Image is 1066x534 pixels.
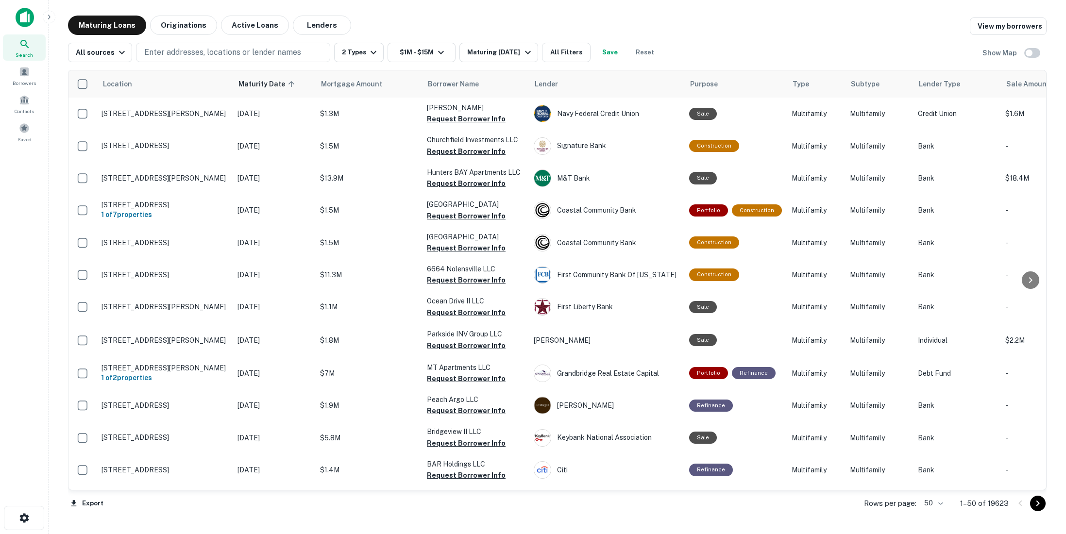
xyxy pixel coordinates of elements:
[792,400,840,411] p: Multifamily
[427,232,524,242] p: [GEOGRAPHIC_DATA]
[594,43,626,62] button: Save your search to get updates of matches that match your search criteria.
[221,16,289,35] button: Active Loans
[534,298,679,316] div: First Liberty Bank
[237,205,310,216] p: [DATE]
[689,236,739,249] div: This loan purpose was for construction
[320,173,417,184] p: $13.9M
[792,433,840,443] p: Multifamily
[534,234,551,251] img: picture
[689,140,739,152] div: This loan purpose was for construction
[960,498,1009,509] p: 1–50 of 19623
[320,433,417,443] p: $5.8M
[237,301,310,312] p: [DATE]
[918,205,996,216] p: Bank
[427,264,524,274] p: 6664 Nolensville LLC
[315,70,422,98] th: Mortgage Amount
[102,174,228,183] p: [STREET_ADDRESS][PERSON_NAME]
[689,334,717,346] div: Sale
[792,301,840,312] p: Multifamily
[850,368,908,379] p: Multifamily
[16,51,33,59] span: Search
[534,137,679,155] div: Signature Bank
[850,108,908,119] p: Multifamily
[534,397,551,414] img: picture
[793,78,809,90] span: Type
[1030,496,1046,511] button: Go to next page
[427,340,506,351] button: Request Borrower Info
[534,335,679,346] p: [PERSON_NAME]
[97,70,233,98] th: Location
[534,430,551,446] img: picture
[320,108,417,119] p: $1.3M
[534,169,679,187] div: M&T Bank
[792,368,840,379] p: Multifamily
[237,237,310,248] p: [DATE]
[534,105,551,122] img: picture
[918,108,996,119] p: Credit Union
[237,433,310,443] p: [DATE]
[690,78,718,90] span: Purpose
[3,63,46,89] div: Borrowers
[68,43,132,62] button: All sources
[237,465,310,475] p: [DATE]
[102,372,228,383] h6: 1 of 2 properties
[17,135,32,143] span: Saved
[534,461,679,479] div: Citi
[427,113,506,125] button: Request Borrower Info
[534,267,551,283] img: picture
[3,91,46,117] a: Contacts
[467,47,533,58] div: Maturing [DATE]
[68,16,146,35] button: Maturing Loans
[913,70,1000,98] th: Lender Type
[102,141,228,150] p: [STREET_ADDRESS]
[427,146,506,157] button: Request Borrower Info
[334,43,384,62] button: 2 Types
[428,78,479,90] span: Borrower Name
[427,134,524,145] p: Churchfield Investments LLC
[3,34,46,61] a: Search
[918,269,996,280] p: Bank
[237,335,310,346] p: [DATE]
[1006,78,1062,90] span: Sale Amount
[427,469,506,481] button: Request Borrower Info
[920,496,945,510] div: 50
[427,405,506,417] button: Request Borrower Info
[388,43,456,62] button: $1M - $15M
[293,16,351,35] button: Lenders
[689,204,728,217] div: This is a portfolio loan with 7 properties
[689,400,733,412] div: This loan purpose was for refinancing
[629,43,660,62] button: Reset
[76,47,128,58] div: All sources
[534,138,551,154] img: picture
[427,373,506,384] button: Request Borrower Info
[13,79,36,87] span: Borrowers
[689,268,739,281] div: This loan purpose was for construction
[732,204,782,217] div: This loan purpose was for construction
[792,108,840,119] p: Multifamily
[534,462,551,478] img: picture
[3,119,46,145] a: Saved
[102,336,228,345] p: [STREET_ADDRESS][PERSON_NAME]
[534,266,679,284] div: First Community Bank Of [US_STATE]
[320,141,417,151] p: $1.5M
[320,269,417,280] p: $11.3M
[320,465,417,475] p: $1.4M
[427,167,524,178] p: Hunters BAY Apartments LLC
[427,426,524,437] p: Bridgeview II LLC
[534,397,679,414] div: [PERSON_NAME]
[144,47,301,58] p: Enter addresses, locations or lender names
[102,238,228,247] p: [STREET_ADDRESS]
[237,269,310,280] p: [DATE]
[238,78,298,90] span: Maturity Date
[427,459,524,469] p: BAR Holdings LLC
[427,437,506,449] button: Request Borrower Info
[237,368,310,379] p: [DATE]
[320,400,417,411] p: $1.9M
[689,432,717,444] div: Sale
[850,173,908,184] p: Multifamily
[427,329,524,339] p: Parkside INV Group LLC
[534,365,679,382] div: Grandbridge Real Estate Capital
[850,400,908,411] p: Multifamily
[792,237,840,248] p: Multifamily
